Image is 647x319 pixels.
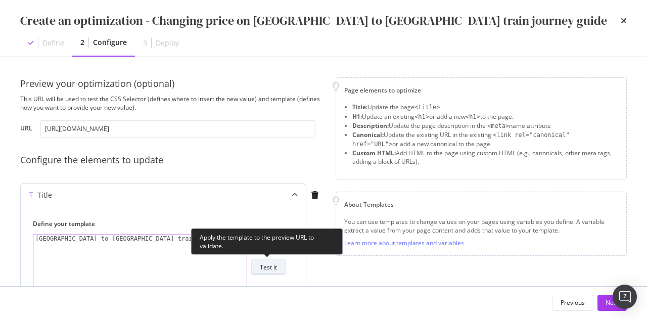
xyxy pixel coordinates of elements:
[20,154,323,167] div: Configure the elements to update
[352,112,618,121] li: Update an existing or add a new to the page.
[33,219,286,228] label: Define your template
[352,149,618,166] li: Add HTML to the page using custom HTML (e.g., canonicals, other meta tags, adding a block of URLs).
[20,12,607,29] div: Create an optimization - Changing price on [GEOGRAPHIC_DATA] to [GEOGRAPHIC_DATA] train journey g...
[344,217,618,235] div: You can use templates to change values on your pages using variables you define. A variable extra...
[352,103,367,111] strong: Title:
[621,12,627,29] div: times
[42,38,64,48] div: Define
[414,104,440,111] span: <title>
[37,190,52,200] div: Title
[352,103,618,112] li: Update the page .
[20,77,323,90] div: Preview your optimization (optional)
[251,259,286,275] button: Test it
[352,112,362,121] strong: H1:
[552,295,593,311] button: Previous
[20,95,323,112] div: This URL will be used to test the CSS Selector (defines where to insert the new value) and templa...
[414,113,429,120] span: <h1>
[352,149,396,157] strong: Custom HTML:
[344,239,464,247] a: Learn more about templates and variables
[561,298,585,307] div: Previous
[606,298,619,307] div: Next
[344,200,618,209] div: About Templates
[613,285,637,309] div: Open Intercom Messenger
[143,38,147,48] div: 3
[191,228,343,254] div: Apply the template to the preview URL to validate.
[352,130,384,139] strong: Canonical:
[80,37,84,48] div: 2
[156,38,179,48] div: Deploy
[352,131,570,148] span: <link rel="canonical" href="URL">
[352,121,618,130] li: Update the page description in the name attribute
[352,121,389,130] strong: Description:
[93,37,127,48] div: Configure
[597,295,627,311] button: Next
[466,113,480,120] span: <h1>
[260,263,277,271] div: Test it
[40,120,315,138] input: https://www.example.com
[344,86,618,95] div: Page elements to optimize
[352,130,618,149] li: Update the existing URL in the existing or add a new canonical to the page.
[20,124,32,135] label: URL
[487,122,509,129] span: <meta>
